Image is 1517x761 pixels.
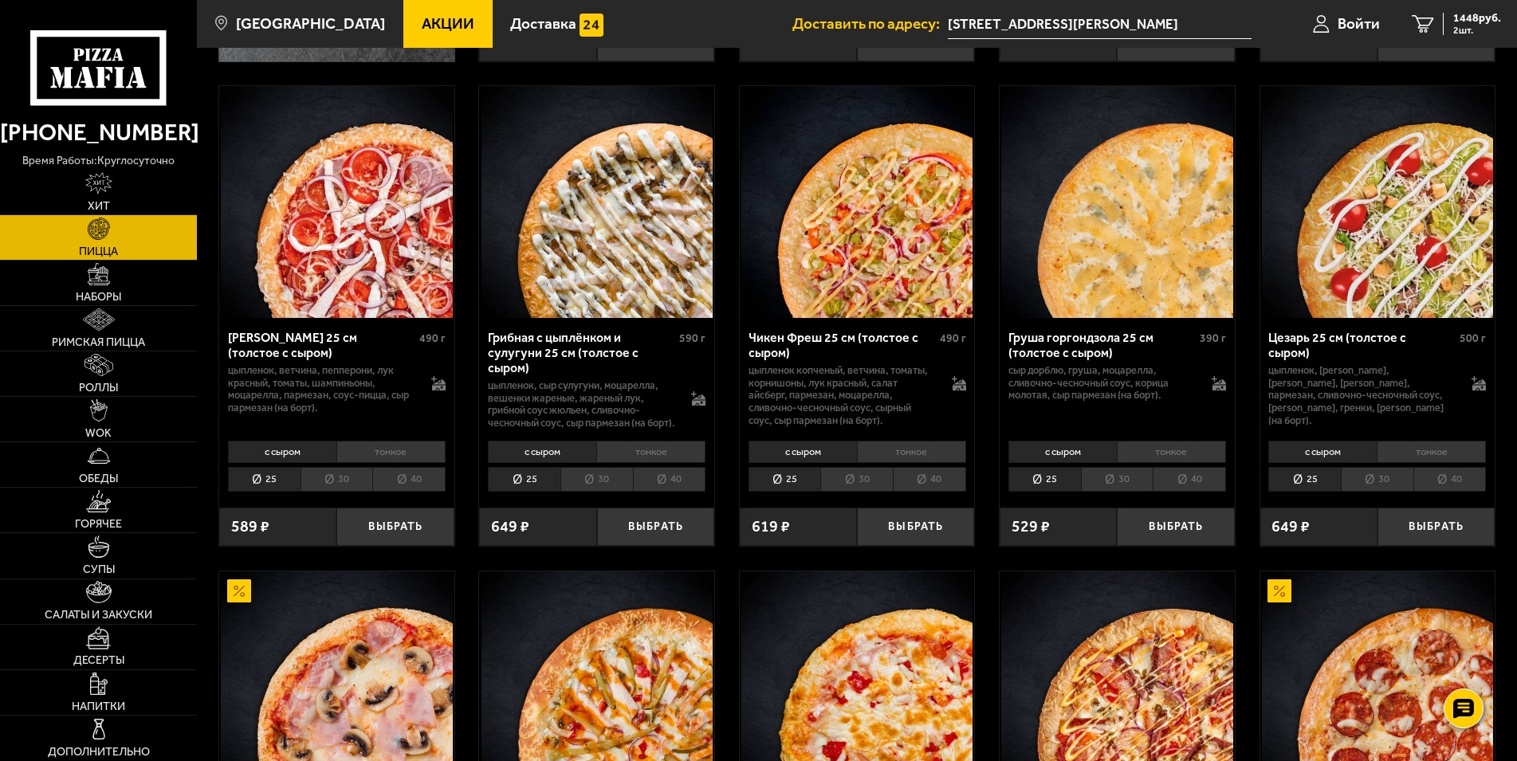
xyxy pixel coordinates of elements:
[1271,519,1310,535] span: 649 ₽
[1117,508,1234,547] button: Выбрать
[1008,467,1081,492] li: 25
[1453,13,1501,24] span: 1448 руб.
[749,364,936,427] p: цыпленок копченый, ветчина, томаты, корнишоны, лук красный, салат айсберг, пармезан, моцарелла, с...
[1262,86,1493,317] img: Цезарь 25 см (толстое с сыром)
[1012,519,1050,535] span: 529 ₽
[857,441,966,463] li: тонкое
[1012,33,1050,49] span: 529 ₽
[857,508,974,547] button: Выбрать
[752,519,790,535] span: 619 ₽
[1268,330,1456,360] div: Цезарь 25 см (толстое с сыром)
[336,508,454,547] button: Выбрать
[73,655,124,666] span: Десерты
[479,86,714,317] a: Грибная с цыплёнком и сулугуни 25 см (толстое с сыром)
[488,330,675,375] div: Грибная с цыплёнком и сулугуни 25 см (толстое с сыром)
[948,10,1252,39] span: Россия, Санкт-Петербург, улица Антонова-Овсеенко, 11к2
[1117,441,1226,463] li: тонкое
[419,331,446,345] span: 490 г
[481,86,713,317] img: Грибная с цыплёнком и сулугуни 25 см (толстое с сыром)
[88,201,110,212] span: Хит
[1268,467,1341,492] li: 25
[1453,25,1501,35] span: 2 шт.
[1341,467,1413,492] li: 30
[301,467,373,492] li: 30
[940,331,966,345] span: 490 г
[228,364,415,414] p: цыпленок, ветчина, пепперони, лук красный, томаты, шампиньоны, моцарелла, пармезан, соус-пицца, с...
[228,330,415,360] div: [PERSON_NAME] 25 см (толстое с сыром)
[740,86,975,317] a: Чикен Фреш 25 см (толстое с сыром)
[1267,579,1291,603] img: Акционный
[72,701,125,712] span: Напитки
[820,467,893,492] li: 30
[893,467,966,492] li: 40
[537,33,563,49] s: 595 ₽
[228,441,336,463] li: с сыром
[1000,86,1235,317] a: Груша горгондзола 25 см (толстое с сыром)
[48,747,150,758] span: Дополнительно
[741,86,973,317] img: Чикен Фреш 25 см (толстое с сыром)
[228,467,301,492] li: 25
[79,246,118,257] span: Пицца
[45,610,152,621] span: Салаты и закуски
[219,86,454,317] a: Петровская 25 см (толстое с сыром)
[491,519,529,535] span: 649 ₽
[749,441,857,463] li: с сыром
[597,508,714,547] button: Выбрать
[488,441,596,463] li: с сыром
[236,16,385,31] span: [GEOGRAPHIC_DATA]
[422,16,474,31] span: Акции
[52,337,145,348] span: Римская пицца
[76,292,121,303] span: Наборы
[633,467,706,492] li: 40
[510,16,576,31] span: Доставка
[488,379,675,430] p: цыпленок, сыр сулугуни, моцарелла, вешенки жареные, жареный лук, грибной соус Жюльен, сливочно-че...
[596,441,705,463] li: тонкое
[679,331,705,345] span: 590 г
[1377,508,1495,547] button: Выбрать
[1153,467,1226,492] li: 40
[227,579,251,603] img: Акционный
[1460,331,1486,345] span: 500 г
[491,33,529,49] span: 529 ₽
[792,16,948,31] span: Доставить по адресу:
[1001,86,1232,317] img: Груша горгондзола 25 см (толстое с сыром)
[75,519,122,530] span: Горячее
[1268,364,1456,427] p: цыпленок, [PERSON_NAME], [PERSON_NAME], [PERSON_NAME], пармезан, сливочно-чесночный соус, [PERSON...
[560,467,633,492] li: 30
[336,441,446,463] li: тонкое
[1271,33,1310,49] span: 499 ₽
[1318,33,1343,49] s: 562 ₽
[1413,467,1487,492] li: 40
[580,14,603,37] img: 15daf4d41897b9f0e9f617042186c801.svg
[372,467,446,492] li: 40
[1008,441,1117,463] li: с сыром
[1200,331,1226,345] span: 390 г
[83,564,115,575] span: Супы
[1008,330,1196,360] div: Груша горгондзола 25 см (толстое с сыром)
[1268,441,1377,463] li: с сыром
[85,428,112,439] span: WOK
[1081,467,1153,492] li: 30
[231,519,269,535] span: 589 ₽
[948,10,1252,39] input: Ваш адрес доставки
[749,467,821,492] li: 25
[1008,364,1196,402] p: сыр дорблю, груша, моцарелла, сливочно-чесночный соус, корица молотая, сыр пармезан (на борт).
[1338,16,1380,31] span: Войти
[752,33,790,49] span: 619 ₽
[79,473,118,484] span: Обеды
[221,86,452,317] img: Петровская 25 см (толстое с сыром)
[1260,86,1495,317] a: Цезарь 25 см (толстое с сыром)
[79,382,118,394] span: Роллы
[749,330,936,360] div: Чикен Фреш 25 см (толстое с сыром)
[488,467,560,492] li: 25
[1377,441,1486,463] li: тонкое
